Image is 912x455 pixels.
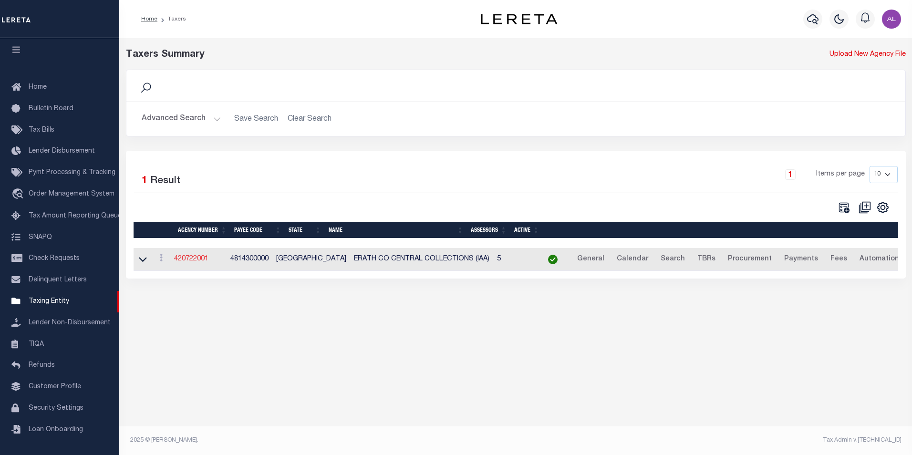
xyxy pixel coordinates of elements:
a: Fees [826,252,851,267]
span: Lender Disbursement [29,148,95,155]
th: Payee Code: activate to sort column ascending [230,222,285,238]
th: Active: activate to sort column ascending [510,222,543,238]
div: 2025 © [PERSON_NAME]. [123,436,516,445]
span: Items per page [816,169,865,180]
i: travel_explore [11,188,27,201]
button: Advanced Search [142,110,221,128]
td: 5 [493,248,537,271]
th: Agency Number: activate to sort column ascending [174,222,230,238]
span: Loan Onboarding [29,426,83,433]
span: Bulletin Board [29,105,73,112]
a: Calendar [612,252,653,267]
span: Refunds [29,362,55,369]
a: Search [656,252,689,267]
span: Tax Amount Reporting Queue [29,213,122,219]
div: Taxers Summary [126,48,707,62]
span: Pymt Processing & Tracking [29,169,115,176]
span: Delinquent Letters [29,277,87,283]
img: logo-dark.svg [481,14,557,24]
span: Tax Bills [29,127,54,134]
td: 4814300000 [227,248,272,271]
a: Automation [855,252,903,267]
td: ERATH CO CENTRAL COLLECTIONS (IAA) [350,248,493,271]
span: 1 [142,176,147,186]
div: Tax Admin v.[TECHNICAL_ID] [523,436,902,445]
span: Security Settings [29,405,83,412]
span: Lender Non-Disbursement [29,320,111,326]
td: [GEOGRAPHIC_DATA] [272,248,350,271]
a: Upload New Agency File [829,50,906,60]
a: Payments [780,252,822,267]
th: Name: activate to sort column ascending [325,222,467,238]
span: Home [29,84,47,91]
a: General [573,252,609,267]
img: check-icon-green.svg [548,255,558,264]
span: Taxing Entity [29,298,69,305]
span: Check Requests [29,255,80,262]
span: TIQA [29,341,44,347]
a: TBRs [693,252,720,267]
a: 420722001 [174,256,208,262]
span: SNAPQ [29,234,52,240]
span: Customer Profile [29,383,81,390]
th: Assessors: activate to sort column ascending [467,222,510,238]
img: svg+xml;base64,PHN2ZyB4bWxucz0iaHR0cDovL3d3dy53My5vcmcvMjAwMC9zdmciIHBvaW50ZXItZXZlbnRzPSJub25lIi... [882,10,901,29]
a: Procurement [724,252,776,267]
a: 1 [785,169,796,180]
span: Order Management System [29,191,114,197]
li: Taxers [157,15,186,23]
a: Home [141,16,157,22]
th: State: activate to sort column ascending [285,222,325,238]
label: Result [150,174,180,189]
